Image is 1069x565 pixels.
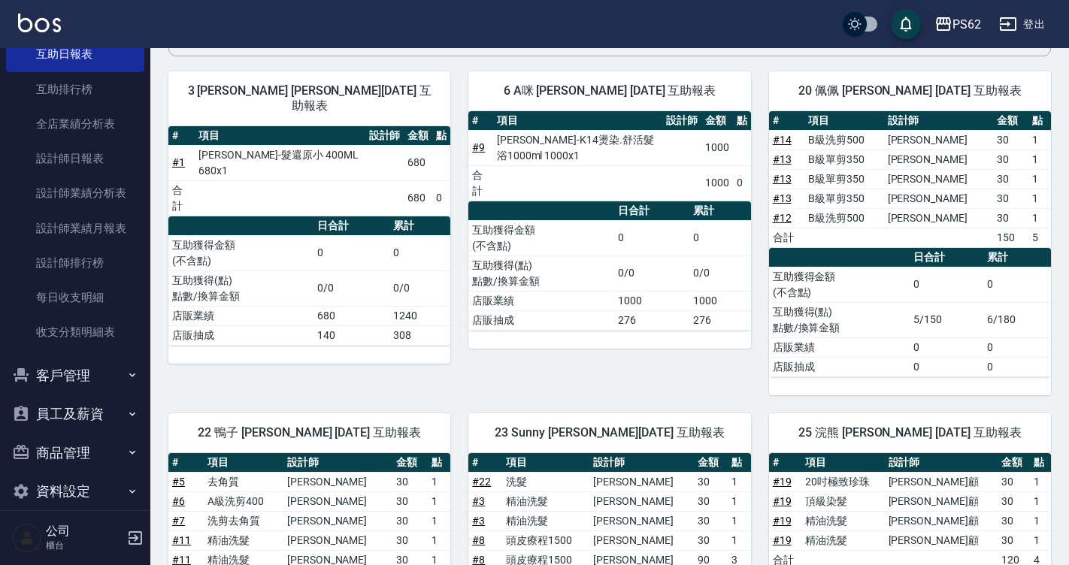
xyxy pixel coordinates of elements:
td: 30 [392,491,428,511]
td: 680 [404,145,432,180]
a: #11 [172,534,191,546]
a: 每日收支明細 [6,280,144,315]
td: 互助獲得金額 (不含點) [168,235,313,270]
td: [PERSON_NAME] [884,189,993,208]
th: 設計師 [884,111,993,131]
td: 1 [1028,189,1051,208]
th: 項目 [801,453,884,473]
a: #3 [472,495,485,507]
td: [PERSON_NAME] [283,511,392,530]
th: # [168,126,195,146]
th: 金額 [694,453,728,473]
a: #9 [472,141,485,153]
th: 項目 [502,453,589,473]
th: 累計 [689,201,750,221]
td: 5 [1028,228,1051,247]
a: #19 [773,515,792,527]
td: 0 [733,165,751,201]
td: 洗髮 [502,472,589,491]
th: 日合計 [313,216,389,236]
td: 30 [998,511,1031,530]
a: #19 [773,534,792,546]
table: a dense table [468,201,750,331]
th: 日合計 [910,248,983,267]
td: 洗剪去角質 [204,511,283,530]
a: 全店業績分析表 [6,107,144,141]
th: # [769,453,802,473]
td: 140 [313,325,389,345]
td: 0 [983,357,1051,376]
td: 1 [1030,472,1051,491]
td: 去角質 [204,472,283,491]
td: 0 [614,220,690,255]
td: 1 [1028,130,1051,150]
td: 30 [694,472,728,491]
td: [PERSON_NAME]顧 [885,491,998,511]
a: #12 [773,212,792,224]
td: 1 [728,491,751,511]
td: 1000 [701,130,733,165]
td: 1 [728,511,751,530]
td: 30 [998,530,1031,550]
td: 1 [728,472,751,491]
p: 櫃台 [46,539,123,552]
th: 金額 [993,111,1028,131]
td: 1240 [389,306,450,325]
td: [PERSON_NAME] [884,130,993,150]
td: 30 [694,530,728,550]
td: 0 [389,235,450,270]
span: 3 [PERSON_NAME] [PERSON_NAME][DATE] 互助報表 [186,83,432,113]
td: 互助獲得(點) 點數/換算金額 [468,255,613,291]
table: a dense table [769,111,1051,248]
span: 25 浣熊 [PERSON_NAME] [DATE] 互助報表 [787,425,1033,440]
td: 1 [428,472,450,491]
a: #14 [773,134,792,146]
table: a dense table [168,126,450,216]
td: 合計 [168,180,195,216]
td: 0 [313,235,389,270]
td: 1 [1028,150,1051,169]
td: [PERSON_NAME] [589,530,693,550]
img: Person [12,523,42,553]
td: 1 [428,511,450,530]
h5: 公司 [46,524,123,539]
td: [PERSON_NAME] [589,491,693,511]
td: [PERSON_NAME]顧 [885,511,998,530]
td: [PERSON_NAME] [884,208,993,228]
th: 金額 [998,453,1031,473]
a: #5 [172,476,185,488]
td: 1000 [689,291,750,310]
th: # [769,111,804,131]
th: 項目 [204,453,283,473]
a: 設計師業績分析表 [6,176,144,210]
td: 6/180 [983,302,1051,337]
td: 0 [689,220,750,255]
a: 設計師日報表 [6,141,144,176]
a: #13 [773,173,792,185]
td: 680 [313,306,389,325]
td: 互助獲得金額 (不含點) [468,220,613,255]
td: 互助獲得(點) 點數/換算金額 [769,302,910,337]
td: 30 [993,130,1028,150]
th: 金額 [392,453,428,473]
th: 累計 [389,216,450,236]
th: 項目 [804,111,884,131]
td: 1 [728,530,751,550]
td: 精油洗髮 [204,530,283,550]
td: 30 [694,511,728,530]
td: 0/0 [689,255,750,291]
td: 1 [428,491,450,511]
th: 項目 [493,111,662,131]
td: 頂級染髮 [801,491,884,511]
td: 合計 [468,165,492,201]
td: 精油洗髮 [801,511,884,530]
td: 30 [993,189,1028,208]
td: 0 [910,357,983,376]
td: 頭皮療程1500 [502,530,589,550]
a: 收支分類明細表 [6,315,144,349]
th: 點 [733,111,751,131]
a: #19 [773,495,792,507]
a: #8 [472,534,485,546]
a: 設計師排行榜 [6,246,144,280]
th: 點 [1030,453,1051,473]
